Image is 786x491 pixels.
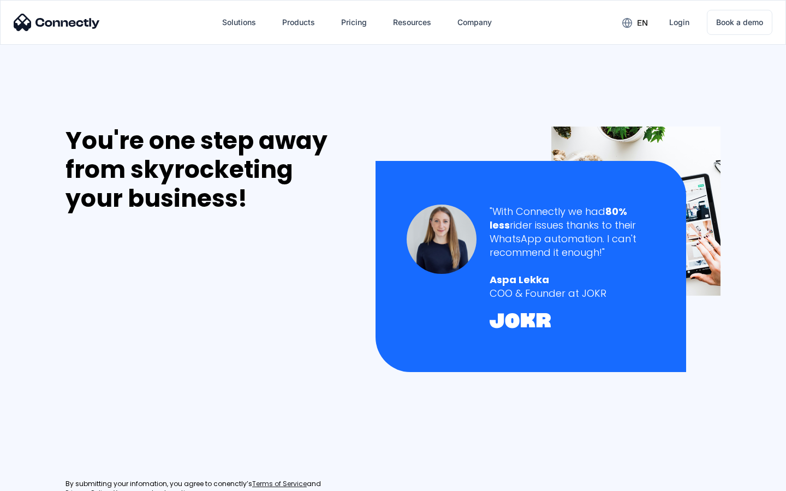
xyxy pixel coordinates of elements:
[490,273,549,286] strong: Aspa Lekka
[22,472,65,487] ul: Language list
[669,15,689,30] div: Login
[637,15,648,31] div: en
[332,9,376,35] a: Pricing
[11,472,65,487] aside: Language selected: English
[707,10,772,35] a: Book a demo
[490,286,655,300] div: COO & Founder at JOKR
[393,15,431,30] div: Resources
[65,127,353,213] div: You're one step away from skyrocketing your business!
[282,15,315,30] div: Products
[341,15,367,30] div: Pricing
[660,9,698,35] a: Login
[252,480,307,489] a: Terms of Service
[65,226,229,466] iframe: Form 0
[14,14,100,31] img: Connectly Logo
[490,205,655,260] div: "With Connectly we had rider issues thanks to their WhatsApp automation. I can't recommend it eno...
[222,15,256,30] div: Solutions
[490,205,627,232] strong: 80% less
[457,15,492,30] div: Company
